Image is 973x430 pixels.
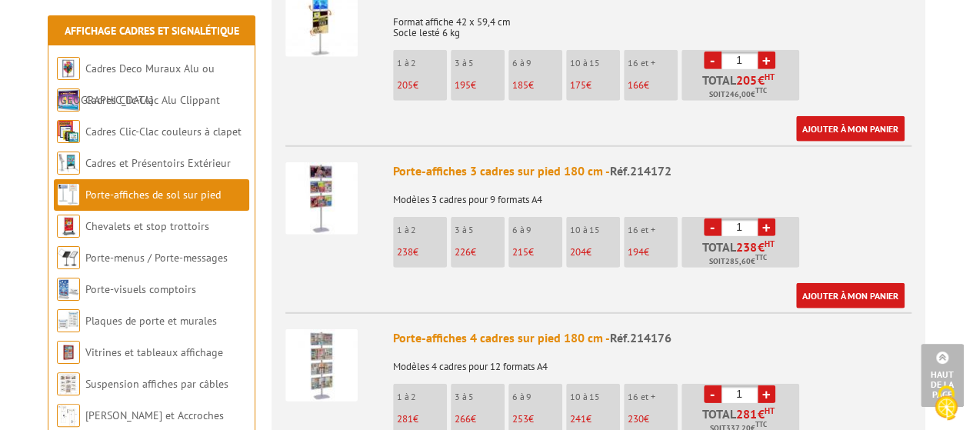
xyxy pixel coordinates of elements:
[685,241,799,268] p: Total
[85,251,228,265] a: Porte-menus / Porte-messages
[57,57,80,80] img: Cadres Deco Muraux Alu ou Bois
[57,215,80,238] img: Chevalets et stop trottoirs
[512,80,562,91] p: €
[455,392,505,402] p: 3 à 5
[57,341,80,364] img: Vitrines et tableaux affichage
[85,188,221,202] a: Porte-affiches de sol sur pied
[755,420,767,428] sup: TTC
[628,78,644,92] span: 166
[628,247,678,258] p: €
[57,309,80,332] img: Plaques de porte et murales
[85,314,217,328] a: Plaques de porte et murales
[685,74,799,101] p: Total
[628,58,678,68] p: 16 et +
[85,345,223,359] a: Vitrines et tableaux affichage
[512,247,562,258] p: €
[393,184,911,205] p: Modèles 3 cadres pour 9 formats A4
[85,93,220,107] a: Cadres Clic-Clac Alu Clippant
[765,405,775,416] sup: HT
[393,6,911,38] p: Format affiche 42 x 59,4 cm Socle lesté 6 kg
[758,74,765,86] span: €
[736,74,758,86] span: 205
[455,58,505,68] p: 3 à 5
[397,80,447,91] p: €
[512,245,528,258] span: 215
[709,255,767,268] span: Soit €
[455,247,505,258] p: €
[57,152,80,175] img: Cadres et Présentoirs Extérieur
[704,385,721,403] a: -
[796,116,905,142] a: Ajouter à mon panier
[570,245,586,258] span: 204
[570,412,586,425] span: 241
[570,80,620,91] p: €
[704,52,721,69] a: -
[628,392,678,402] p: 16 et +
[570,247,620,258] p: €
[736,408,758,420] span: 281
[512,412,528,425] span: 253
[765,72,775,82] sup: HT
[57,246,80,269] img: Porte-menus / Porte-messages
[758,241,765,253] span: €
[65,24,239,38] a: Affichage Cadres et Signalétique
[610,163,671,178] span: Réf.214172
[85,125,242,138] a: Cadres Clic-Clac couleurs à clapet
[85,282,196,296] a: Porte-visuels comptoirs
[397,58,447,68] p: 1 à 2
[393,329,911,347] div: Porte-affiches 4 cadres sur pied 180 cm -
[758,408,765,420] span: €
[393,162,911,180] div: Porte-affiches 3 cadres sur pied 180 cm -
[927,384,965,422] img: Cookies (fenêtre modale)
[397,225,447,235] p: 1 à 2
[397,247,447,258] p: €
[397,412,413,425] span: 281
[765,238,775,249] sup: HT
[85,219,209,233] a: Chevalets et stop trottoirs
[921,344,964,407] a: Haut de la page
[285,162,358,235] img: Porte-affiches 3 cadres sur pied 180 cm
[570,414,620,425] p: €
[704,218,721,236] a: -
[455,78,471,92] span: 195
[455,225,505,235] p: 3 à 5
[397,78,413,92] span: 205
[57,183,80,206] img: Porte-affiches de sol sur pied
[610,330,671,345] span: Réf.214176
[57,278,80,301] img: Porte-visuels comptoirs
[397,392,447,402] p: 1 à 2
[57,120,80,143] img: Cadres Clic-Clac couleurs à clapet
[758,52,775,69] a: +
[570,58,620,68] p: 10 à 15
[628,245,644,258] span: 194
[85,156,231,170] a: Cadres et Présentoirs Extérieur
[570,225,620,235] p: 10 à 15
[512,414,562,425] p: €
[758,218,775,236] a: +
[512,78,528,92] span: 185
[628,412,644,425] span: 230
[628,80,678,91] p: €
[85,377,228,391] a: Suspension affiches par câbles
[758,385,775,403] a: +
[512,225,562,235] p: 6 à 9
[455,412,471,425] span: 266
[570,392,620,402] p: 10 à 15
[57,372,80,395] img: Suspension affiches par câbles
[512,58,562,68] p: 6 à 9
[512,392,562,402] p: 6 à 9
[393,351,911,372] p: Modèles 4 cadres pour 12 formats A4
[709,88,767,101] span: Soit €
[755,253,767,262] sup: TTC
[455,80,505,91] p: €
[736,241,758,253] span: 238
[455,414,505,425] p: €
[570,78,586,92] span: 175
[725,255,751,268] span: 285,60
[57,62,215,107] a: Cadres Deco Muraux Alu ou [GEOGRAPHIC_DATA]
[919,378,973,430] button: Cookies (fenêtre modale)
[397,245,413,258] span: 238
[397,414,447,425] p: €
[725,88,751,101] span: 246,00
[755,86,767,95] sup: TTC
